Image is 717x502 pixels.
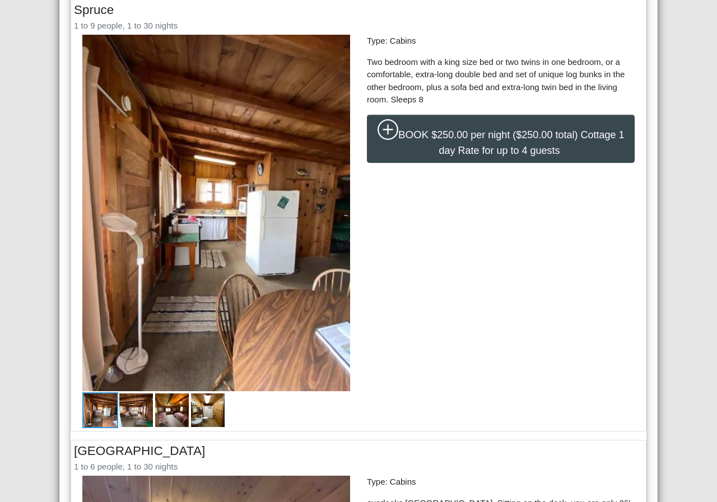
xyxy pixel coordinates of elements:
h6: 1 to 6 people, 1 to 30 nights [74,462,643,472]
h6: 1 to 9 people, 1 to 30 nights [74,21,643,31]
span: $250.00 per night ($250.00 total) Cottage 1 day Rate for up to 4 guests [431,129,624,156]
span: BOOK [398,129,429,140]
p: Type: Cabins [367,35,635,48]
button: plus circleBOOK$250.00 per night ($250.00 total) Cottage 1 day Rate for up to 4 guests [367,115,635,163]
p: Type: Cabins [367,476,635,489]
span: Two bedroom with a king size bed or two twins in one bedroom, or a comfortable, extra-long double... [367,57,625,105]
h4: Spruce [74,2,643,17]
svg: plus circle [378,119,399,140]
h4: [GEOGRAPHIC_DATA] [74,443,643,458]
